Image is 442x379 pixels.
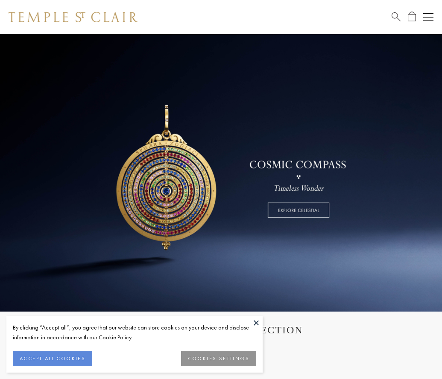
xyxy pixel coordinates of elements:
a: Search [392,12,401,22]
div: By clicking “Accept all”, you agree that our website can store cookies on your device and disclos... [13,323,256,342]
button: Open navigation [423,12,433,22]
button: ACCEPT ALL COOKIES [13,351,92,366]
img: Temple St. Clair [9,12,138,22]
a: Open Shopping Bag [408,12,416,22]
button: COOKIES SETTINGS [181,351,256,366]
